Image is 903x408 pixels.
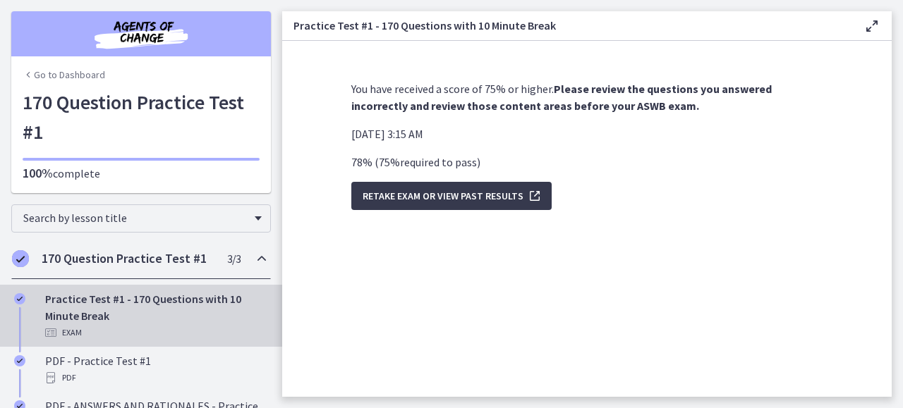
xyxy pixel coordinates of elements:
span: 78 % ( 75 % required to pass ) [351,155,480,169]
h2: 170 Question Practice Test #1 [42,250,214,267]
div: PDF - Practice Test #1 [45,352,265,386]
img: Agents of Change [56,17,226,51]
i: Completed [12,250,29,267]
span: Retake Exam OR View Past Results [363,187,523,204]
strong: Please review the questions you answered incorrectly and review those content areas before your A... [351,82,772,113]
span: 100% [23,165,53,181]
h3: Practice Test #1 - 170 Questions with 10 Minute Break [293,17,841,34]
div: PDF [45,369,265,386]
span: [DATE] 3:15 AM [351,127,423,141]
div: Exam [45,324,265,341]
span: Search by lesson title [23,211,248,225]
span: 3 / 3 [227,250,241,267]
div: Practice Test #1 - 170 Questions with 10 Minute Break [45,290,265,341]
div: Search by lesson title [11,204,271,233]
p: complete [23,165,260,182]
h1: 170 Question Practice Test #1 [23,87,260,147]
i: Completed [14,293,25,304]
a: Go to Dashboard [23,68,105,82]
button: Retake Exam OR View Past Results [351,182,552,210]
p: You have received a score of 75% or higher. [351,80,823,114]
i: Completed [14,355,25,366]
